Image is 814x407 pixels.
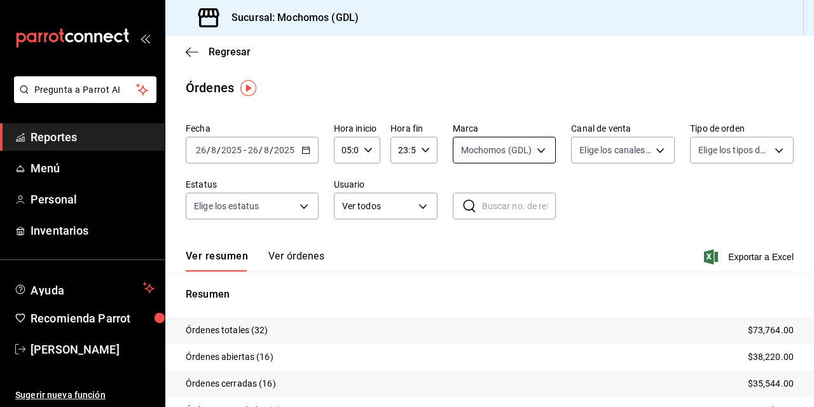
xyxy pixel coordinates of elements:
span: Regresar [209,46,251,58]
input: -- [263,145,270,155]
label: Estatus [186,180,319,189]
span: Ayuda [31,280,138,296]
button: open_drawer_menu [140,33,150,43]
span: - [244,145,246,155]
span: / [259,145,263,155]
input: ---- [273,145,295,155]
input: ---- [221,145,242,155]
button: Exportar a Excel [707,249,794,265]
button: Pregunta a Parrot AI [14,76,156,103]
input: -- [247,145,259,155]
input: Buscar no. de referencia [482,193,556,219]
font: Menú [31,162,60,175]
a: Pregunta a Parrot AI [9,92,156,106]
input: -- [210,145,217,155]
font: Reportes [31,130,77,144]
span: Elige los canales de venta [579,144,651,156]
label: Marca [453,124,556,133]
p: $35,544.00 [748,377,794,390]
label: Usuario [334,180,438,189]
label: Hora inicio [334,124,380,133]
label: Fecha [186,124,319,133]
font: Inventarios [31,224,88,237]
p: $38,220.00 [748,350,794,364]
p: Órdenes cerradas (16) [186,377,276,390]
p: Resumen [186,287,794,302]
label: Canal de venta [571,124,675,133]
span: / [270,145,273,155]
font: [PERSON_NAME] [31,343,120,356]
div: Pestañas de navegación [186,250,324,272]
img: Marcador de información sobre herramientas [240,80,256,96]
label: Hora fin [390,124,437,133]
p: Órdenes abiertas (16) [186,350,273,364]
font: Recomienda Parrot [31,312,130,325]
font: Sugerir nueva función [15,390,106,400]
button: Regresar [186,46,251,58]
span: Elige los estatus [194,200,259,212]
span: Pregunta a Parrot AI [34,83,137,97]
font: Ver resumen [186,250,248,263]
button: Ver órdenes [268,250,324,272]
p: Órdenes totales (32) [186,324,268,337]
input: -- [195,145,207,155]
span: Elige los tipos de orden [698,144,770,156]
p: $73,764.00 [748,324,794,337]
label: Tipo de orden [690,124,794,133]
span: Mochomos (GDL) [461,144,532,156]
font: Personal [31,193,77,206]
span: / [217,145,221,155]
span: / [207,145,210,155]
h3: Sucursal: Mochomos (GDL) [221,10,359,25]
font: Exportar a Excel [728,252,794,262]
div: Órdenes [186,78,234,97]
span: Ver todos [342,200,414,213]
